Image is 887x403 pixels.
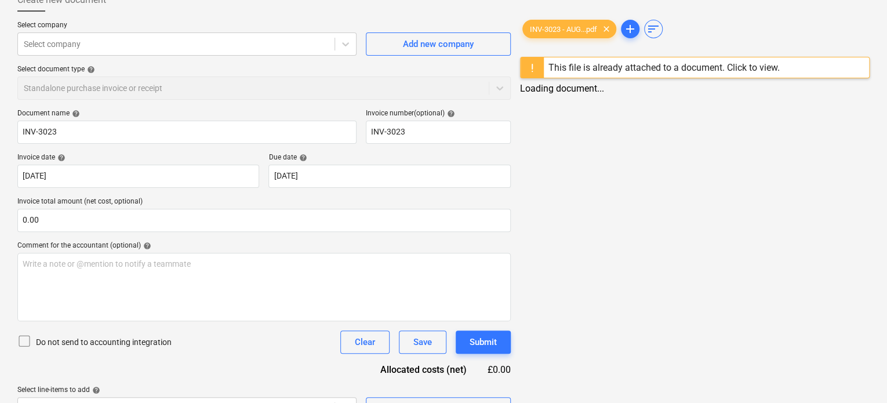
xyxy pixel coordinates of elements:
div: Select document type [17,65,511,74]
div: Add new company [403,37,474,52]
span: help [90,386,100,394]
span: help [70,110,80,118]
span: help [85,66,95,74]
input: Invoice total amount (net cost, optional) [17,209,511,232]
p: Invoice total amount (net cost, optional) [17,197,511,209]
div: Invoice date [17,153,259,162]
button: Add new company [366,32,511,56]
p: Do not send to accounting integration [36,336,172,348]
div: Due date [268,153,510,162]
div: £0.00 [485,363,511,376]
div: Clear [355,335,375,350]
div: Document name [17,109,357,118]
span: add [623,22,637,36]
input: Due date not specified [268,165,510,188]
div: Allocated costs (net) [360,363,485,376]
span: help [445,110,455,118]
iframe: Chat Widget [829,347,887,403]
span: sort [646,22,660,36]
span: help [55,154,66,162]
div: Select line-items to add [17,386,357,395]
div: Invoice number (optional) [366,109,511,118]
span: clear [599,22,613,36]
div: INV-3023 - AUG...pdf [522,20,616,38]
span: help [296,154,307,162]
span: help [141,242,151,250]
button: Clear [340,331,390,354]
div: Loading document... [520,83,870,94]
button: Save [399,331,446,354]
div: Comment for the accountant (optional) [17,241,511,250]
div: Submit [470,335,497,350]
input: Document name [17,121,357,144]
input: Invoice date not specified [17,165,259,188]
div: This file is already attached to a document. Click to view. [548,62,780,73]
button: Submit [456,331,511,354]
p: Select company [17,21,357,32]
span: INV-3023 - AUG...pdf [523,25,604,34]
input: Invoice number [366,121,511,144]
div: Save [413,335,432,350]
